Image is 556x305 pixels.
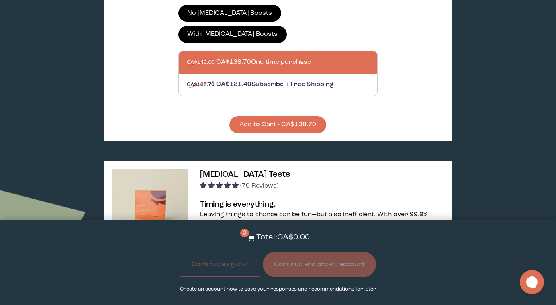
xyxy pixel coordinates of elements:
[200,183,240,189] span: 4.96 stars
[200,210,444,256] p: Leaving things to chance can be fun—but also inefficient. With over 99.9% accuracy, our [MEDICAL_...
[229,116,326,133] button: Add to Cart - CA$138.70
[200,201,276,209] strong: Timing is everything.
[256,232,310,244] p: Total: CA$0.00
[200,170,290,179] span: [MEDICAL_DATA] Tests
[178,26,287,43] label: With [MEDICAL_DATA] Boosts
[180,285,376,293] p: Create an account now to save your responses and recommendations for later
[516,267,548,297] iframe: Gorgias live chat messenger
[180,252,260,277] button: Continue as guest
[263,252,376,277] button: Continue and create account
[240,183,278,189] span: (70 Reviews)
[178,5,281,22] label: No [MEDICAL_DATA] Boosts
[112,169,188,245] img: thumbnail image
[240,229,249,237] span: 0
